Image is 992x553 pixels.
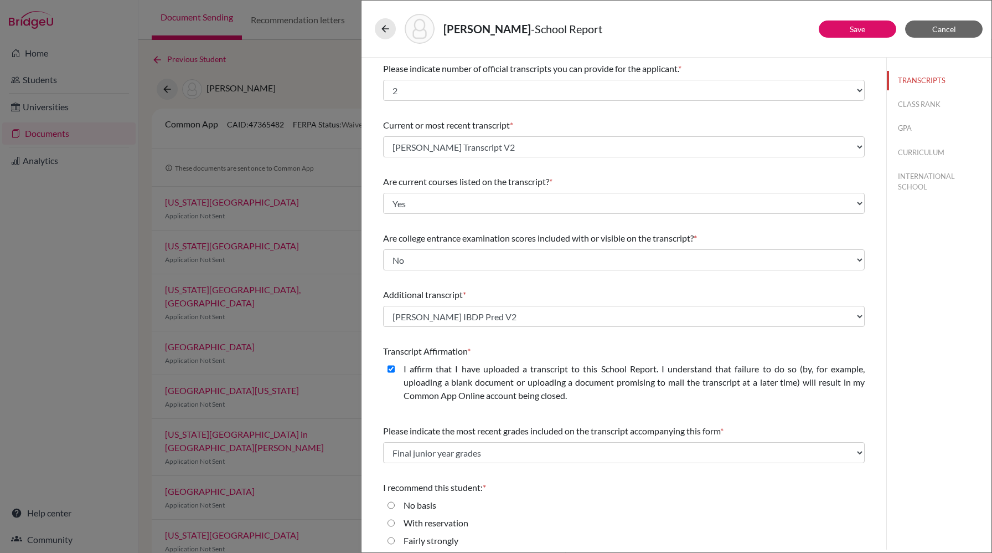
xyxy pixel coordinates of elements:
label: No basis [404,499,436,512]
span: Please indicate number of official transcripts you can provide for the applicant. [383,63,678,74]
button: TRANSCRIPTS [887,71,991,90]
button: GPA [887,119,991,138]
span: Transcript Affirmation [383,346,467,356]
strong: [PERSON_NAME] [443,22,531,35]
span: Please indicate the most recent grades included on the transcript accompanying this form [383,426,720,436]
span: Current or most recent transcript [383,120,510,130]
button: INTERNATIONAL SCHOOL [887,167,991,197]
span: Are current courses listed on the transcript? [383,176,549,187]
button: CURRICULUM [887,143,991,162]
span: Additional transcript [383,289,463,300]
label: With reservation [404,516,468,530]
button: CLASS RANK [887,95,991,114]
span: I recommend this student: [383,482,483,493]
label: I affirm that I have uploaded a transcript to this School Report. I understand that failure to do... [404,362,865,402]
span: - School Report [531,22,602,35]
span: Are college entrance examination scores included with or visible on the transcript? [383,233,694,243]
label: Fairly strongly [404,534,458,547]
